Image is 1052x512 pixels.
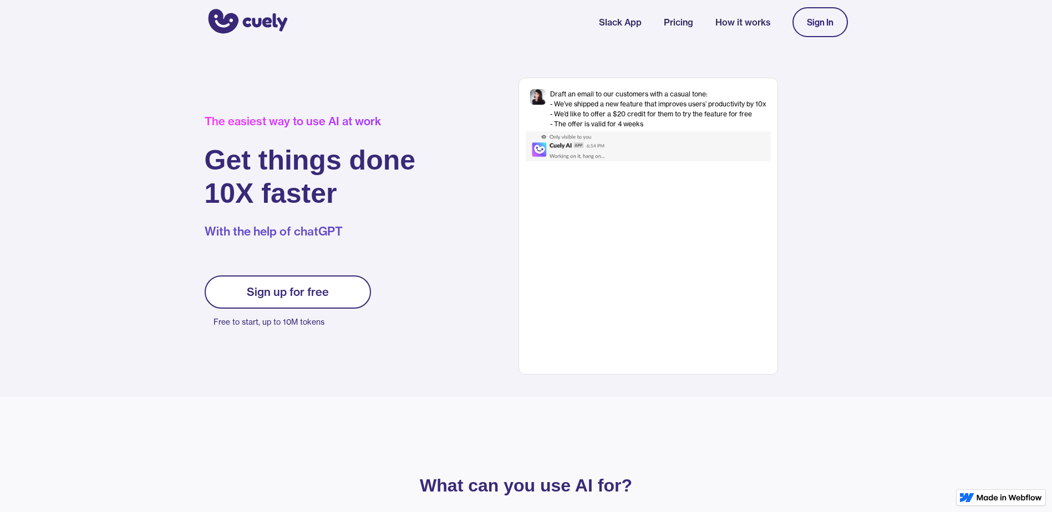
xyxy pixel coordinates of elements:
[205,144,416,210] h1: Get things done 10X faster
[266,478,787,493] p: What can you use AI for?
[599,16,642,29] a: Slack App
[214,314,371,330] p: Free to start, up to 10M tokens
[205,275,371,309] a: Sign up for free
[205,115,416,128] div: The easiest way to use AI at work
[205,2,288,43] a: home
[205,223,416,240] p: With the help of chatGPT
[715,16,770,29] a: How it works
[792,7,848,37] a: Sign In
[550,89,766,129] div: Draft an email to our customers with a casual tone: - We’ve shipped a new feature that improves u...
[664,16,693,29] a: Pricing
[247,285,329,299] div: Sign up for free
[807,17,834,27] div: Sign In
[977,494,1042,501] img: Made in Webflow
